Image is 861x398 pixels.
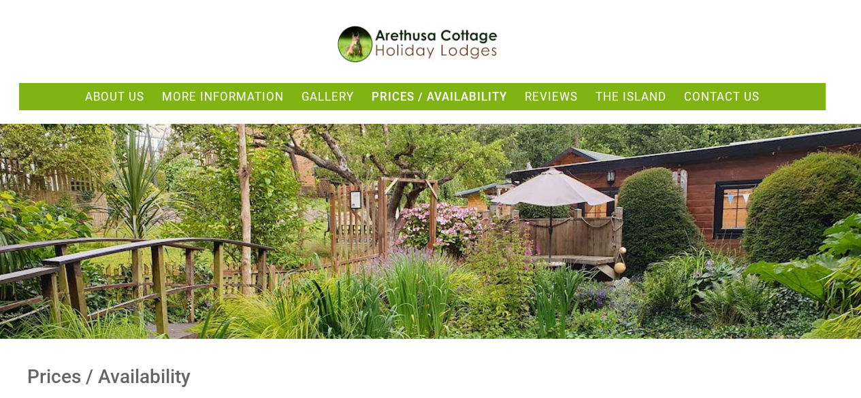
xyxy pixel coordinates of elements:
a: Gallery [302,90,354,103]
a: The Island [596,90,666,103]
a: More Information [162,90,284,103]
a: Contact Us [684,90,760,103]
img: Arethusa Cottage [338,26,508,63]
a: Prices / Availability [372,90,507,103]
h1: Prices / Availability [27,365,817,388]
a: About Us [85,90,144,103]
a: Reviews [525,90,578,103]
